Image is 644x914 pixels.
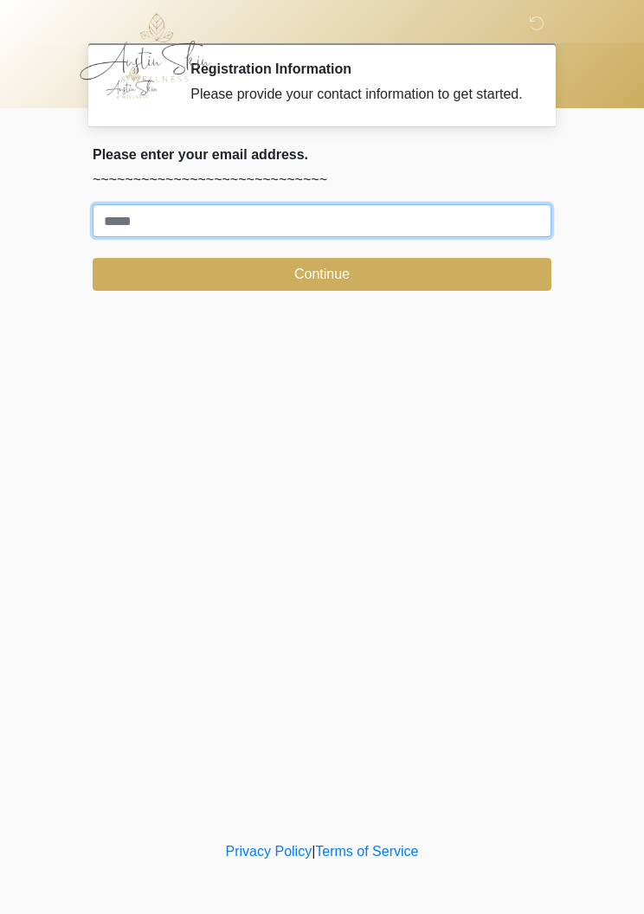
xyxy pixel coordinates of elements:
[226,844,312,859] a: Privacy Policy
[93,146,551,163] h2: Please enter your email address.
[312,844,315,859] a: |
[315,844,418,859] a: Terms of Service
[93,170,551,190] p: ~~~~~~~~~~~~~~~~~~~~~~~~~~~~~
[93,258,551,291] button: Continue
[75,13,229,82] img: Austin Skin & Wellness Logo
